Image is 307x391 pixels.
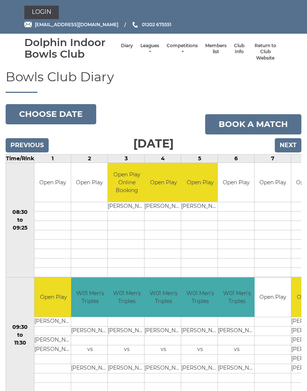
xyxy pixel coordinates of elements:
[34,345,72,354] td: [PERSON_NAME]
[34,317,72,326] td: [PERSON_NAME]
[71,163,107,202] td: Open Play
[145,278,182,317] td: W01 Men's Triples
[131,21,171,28] a: Phone us 01202 675551
[24,22,32,27] img: Email
[24,6,59,19] a: Login
[145,345,182,354] td: vs
[6,138,49,152] input: Previous
[255,278,291,317] td: Open Play
[34,154,71,163] td: 1
[108,326,146,336] td: [PERSON_NAME]
[218,154,255,163] td: 6
[34,163,71,202] td: Open Play
[140,43,159,55] a: Leagues
[218,278,256,317] td: W01 Men's Triples
[34,336,72,345] td: [PERSON_NAME]
[108,163,146,202] td: Open Play Online Booking
[24,37,117,60] div: Dolphin Indoor Bowls Club
[108,364,146,373] td: [PERSON_NAME]
[234,43,244,55] a: Club Info
[275,138,301,152] input: Next
[133,22,138,28] img: Phone us
[145,364,182,373] td: [PERSON_NAME]
[71,326,109,336] td: [PERSON_NAME]
[24,21,118,28] a: Email [EMAIL_ADDRESS][DOMAIN_NAME]
[218,326,256,336] td: [PERSON_NAME]
[71,278,109,317] td: W01 Men's Triples
[181,326,219,336] td: [PERSON_NAME]
[252,43,279,61] a: Return to Club Website
[181,154,218,163] td: 5
[145,202,182,212] td: [PERSON_NAME]
[6,70,301,93] h1: Bowls Club Diary
[205,114,301,134] a: Book a match
[6,163,34,278] td: 08:30 to 09:25
[145,326,182,336] td: [PERSON_NAME]
[181,202,219,212] td: [PERSON_NAME]
[121,43,133,49] a: Diary
[34,278,72,317] td: Open Play
[145,154,181,163] td: 4
[218,345,256,354] td: vs
[6,104,96,124] button: Choose date
[108,345,146,354] td: vs
[218,163,254,202] td: Open Play
[71,154,108,163] td: 2
[167,43,198,55] a: Competitions
[6,154,34,163] td: Time/Rink
[142,22,171,27] span: 01202 675551
[35,22,118,27] span: [EMAIL_ADDRESS][DOMAIN_NAME]
[108,278,146,317] td: W01 Men's Triples
[218,364,256,373] td: [PERSON_NAME]
[255,154,291,163] td: 7
[145,163,182,202] td: Open Play
[255,163,291,202] td: Open Play
[71,345,109,354] td: vs
[181,278,219,317] td: W01 Men's Triples
[181,364,219,373] td: [PERSON_NAME]
[181,345,219,354] td: vs
[205,43,227,55] a: Members list
[181,163,219,202] td: Open Play
[108,154,145,163] td: 3
[108,202,146,212] td: [PERSON_NAME]
[71,364,109,373] td: [PERSON_NAME]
